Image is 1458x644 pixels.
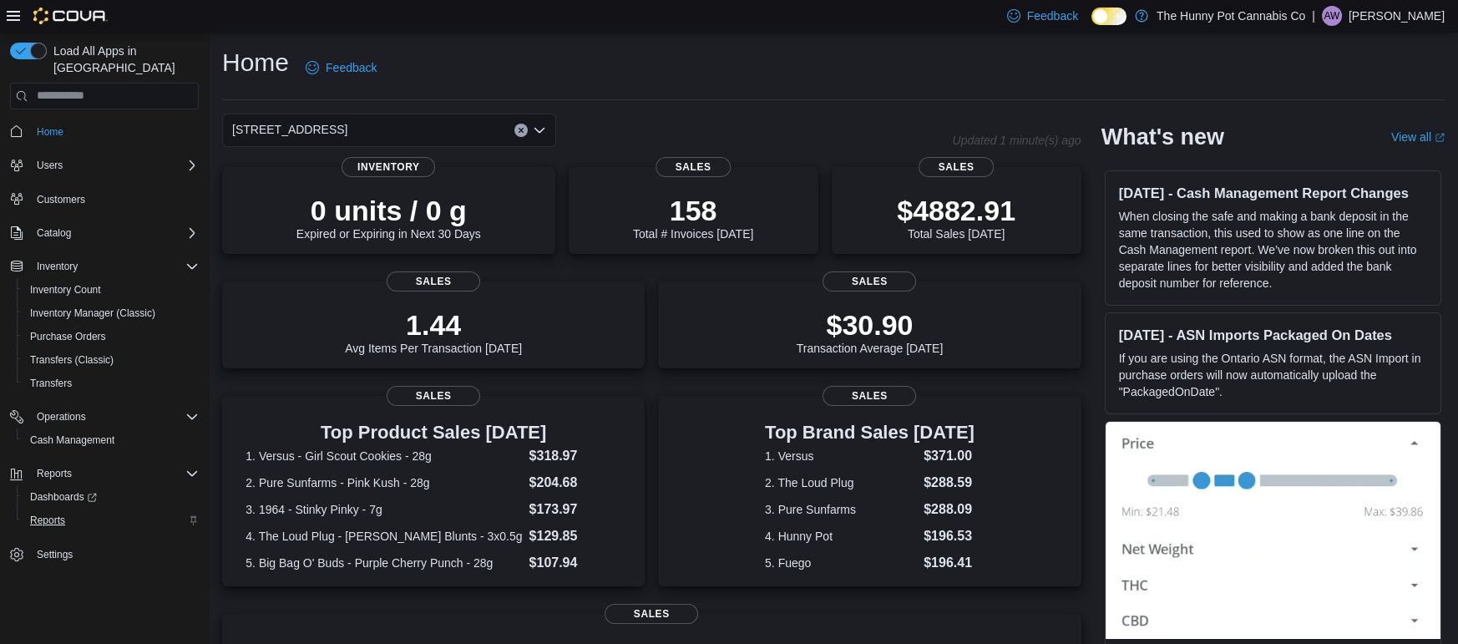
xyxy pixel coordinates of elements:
a: Transfers (Classic) [23,350,120,370]
button: Inventory [30,256,84,276]
span: AW [1324,6,1339,26]
span: Operations [30,407,199,427]
div: Transaction Average [DATE] [797,308,944,355]
button: Reports [17,509,205,532]
a: Reports [23,510,72,530]
p: $30.90 [797,308,944,342]
dt: 5. Fuego [765,555,917,571]
a: Settings [30,545,79,565]
a: Inventory Manager (Classic) [23,303,162,323]
h3: [DATE] - ASN Imports Packaged On Dates [1119,327,1427,343]
button: Clear input [514,124,528,137]
dd: $129.85 [529,526,621,546]
span: Inventory Count [30,283,101,297]
span: Catalog [37,226,71,240]
a: Dashboards [23,487,104,507]
button: Catalog [30,223,78,243]
p: 158 [633,194,753,227]
div: Avg Items Per Transaction [DATE] [345,308,522,355]
dt: 1. Versus - Girl Scout Cookies - 28g [246,448,522,464]
span: Inventory [30,256,199,276]
span: Customers [30,189,199,210]
p: When closing the safe and making a bank deposit in the same transaction, this used to show as one... [1119,208,1427,292]
span: Inventory Count [23,280,199,300]
dt: 2. The Loud Plug [765,474,917,491]
button: Transfers (Classic) [17,348,205,372]
a: Transfers [23,373,78,393]
button: Users [3,154,205,177]
h3: Top Product Sales [DATE] [246,423,621,443]
dt: 5. Big Bag O' Buds - Purple Cherry Punch - 28g [246,555,522,571]
button: Reports [3,462,205,485]
span: Catalog [30,223,199,243]
a: Feedback [299,51,383,84]
dd: $371.00 [924,446,975,466]
span: Load All Apps in [GEOGRAPHIC_DATA] [47,43,199,76]
span: Inventory [37,260,78,273]
span: Inventory Manager (Classic) [23,303,199,323]
dd: $288.09 [924,499,975,520]
span: Customers [37,193,85,206]
button: Home [3,119,205,144]
span: Sales [605,604,698,624]
dd: $173.97 [529,499,621,520]
span: Transfers (Classic) [30,353,114,367]
button: Open list of options [533,124,546,137]
button: Transfers [17,372,205,395]
span: Sales [387,271,480,292]
button: Inventory Count [17,278,205,302]
span: Purchase Orders [30,330,106,343]
dt: 1. Versus [765,448,917,464]
dd: $196.53 [924,526,975,546]
h3: Top Brand Sales [DATE] [765,423,975,443]
a: Purchase Orders [23,327,113,347]
dd: $196.41 [924,553,975,573]
input: Dark Mode [1091,8,1126,25]
button: Reports [30,464,78,484]
p: | [1312,6,1315,26]
button: Customers [3,187,205,211]
span: Dashboards [30,490,97,504]
dt: 4. The Loud Plug - [PERSON_NAME] Blunts - 3x0.5g [246,528,522,545]
dd: $318.97 [529,446,621,466]
span: Reports [30,514,65,527]
span: Inventory Manager (Classic) [30,307,155,320]
span: Sales [387,386,480,406]
button: Cash Management [17,428,205,452]
span: Transfers [30,377,72,390]
a: Cash Management [23,430,121,450]
p: Updated 1 minute(s) ago [952,134,1081,147]
h3: [DATE] - Cash Management Report Changes [1119,185,1427,201]
button: Inventory Manager (Classic) [17,302,205,325]
a: View allExternal link [1391,130,1445,144]
button: Inventory [3,255,205,278]
span: Cash Management [30,434,114,447]
span: Inventory [342,157,435,177]
a: Inventory Count [23,280,108,300]
span: Feedback [1027,8,1078,24]
button: Catalog [3,221,205,245]
dd: $107.94 [529,553,621,573]
span: Reports [30,464,199,484]
span: Reports [23,510,199,530]
span: Transfers (Classic) [23,350,199,370]
span: [STREET_ADDRESS] [232,119,347,139]
h1: Home [222,46,289,79]
dt: 4. Hunny Pot [765,528,917,545]
dd: $288.59 [924,473,975,493]
p: 1.44 [345,308,522,342]
dt: 3. Pure Sunfarms [765,501,917,518]
div: Aidan Wrather [1322,6,1342,26]
h2: What's new [1101,124,1224,150]
div: Total # Invoices [DATE] [633,194,753,241]
p: 0 units / 0 g [296,194,481,227]
a: Dashboards [17,485,205,509]
button: Settings [3,542,205,566]
span: Sales [823,386,916,406]
span: Sales [656,157,731,177]
span: Home [37,125,63,139]
nav: Complex example [10,113,199,611]
div: Total Sales [DATE] [897,194,1015,241]
span: Feedback [326,59,377,76]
